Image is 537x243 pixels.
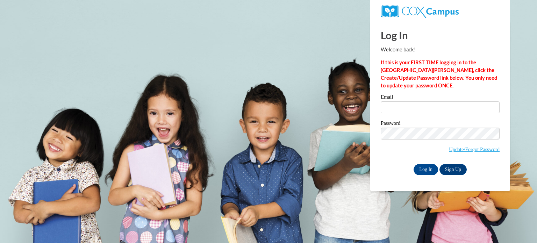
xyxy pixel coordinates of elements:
[381,5,459,18] img: COX Campus
[449,146,500,152] a: Update/Forgot Password
[381,59,497,88] strong: If this is your FIRST TIME logging in to the [GEOGRAPHIC_DATA][PERSON_NAME], click the Create/Upd...
[381,121,500,128] label: Password
[381,28,500,42] h1: Log In
[381,46,500,53] p: Welcome back!
[414,164,438,175] input: Log In
[381,94,500,101] label: Email
[439,164,467,175] a: Sign Up
[381,8,459,14] a: COX Campus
